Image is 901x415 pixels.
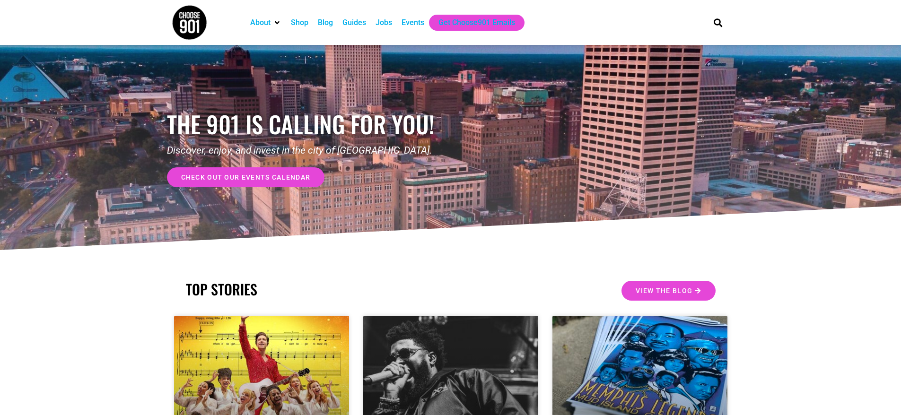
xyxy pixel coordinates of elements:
a: Shop [291,17,308,28]
p: Discover, enjoy, and invest in the city of [GEOGRAPHIC_DATA]. [167,143,451,158]
div: About [245,15,286,31]
a: Guides [342,17,366,28]
span: View the Blog [636,287,692,294]
h2: TOP STORIES [186,281,446,298]
a: Jobs [376,17,392,28]
span: check out our events calendar [181,174,311,181]
a: Get Choose901 Emails [438,17,515,28]
nav: Main nav [245,15,698,31]
a: check out our events calendar [167,167,325,187]
a: Blog [318,17,333,28]
h1: the 901 is calling for you! [167,110,451,138]
a: About [250,17,271,28]
div: Search [710,15,726,30]
a: Events [402,17,424,28]
a: View the Blog [621,281,715,301]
